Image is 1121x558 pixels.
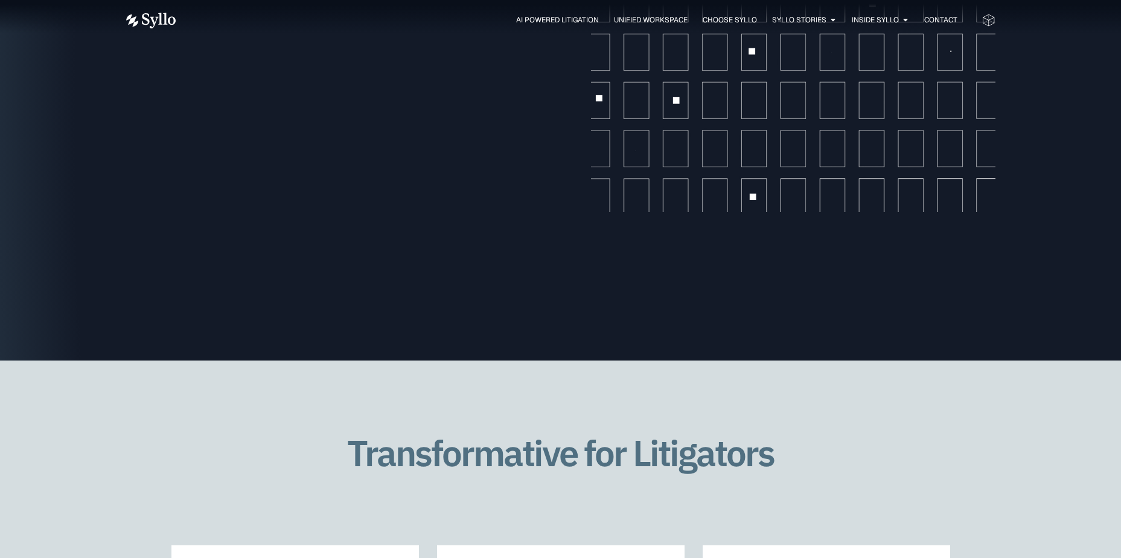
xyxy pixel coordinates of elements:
a: AI Powered Litigation [516,14,599,25]
a: Contact [924,14,957,25]
nav: Menu [200,14,957,26]
h1: Transformative for Litigators [306,433,815,473]
img: Vector [126,13,176,28]
div: Menu Toggle [200,14,957,26]
a: Inside Syllo [852,14,899,25]
a: Choose Syllo [703,14,757,25]
a: Unified Workspace [614,14,688,25]
a: Syllo Stories [772,14,826,25]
